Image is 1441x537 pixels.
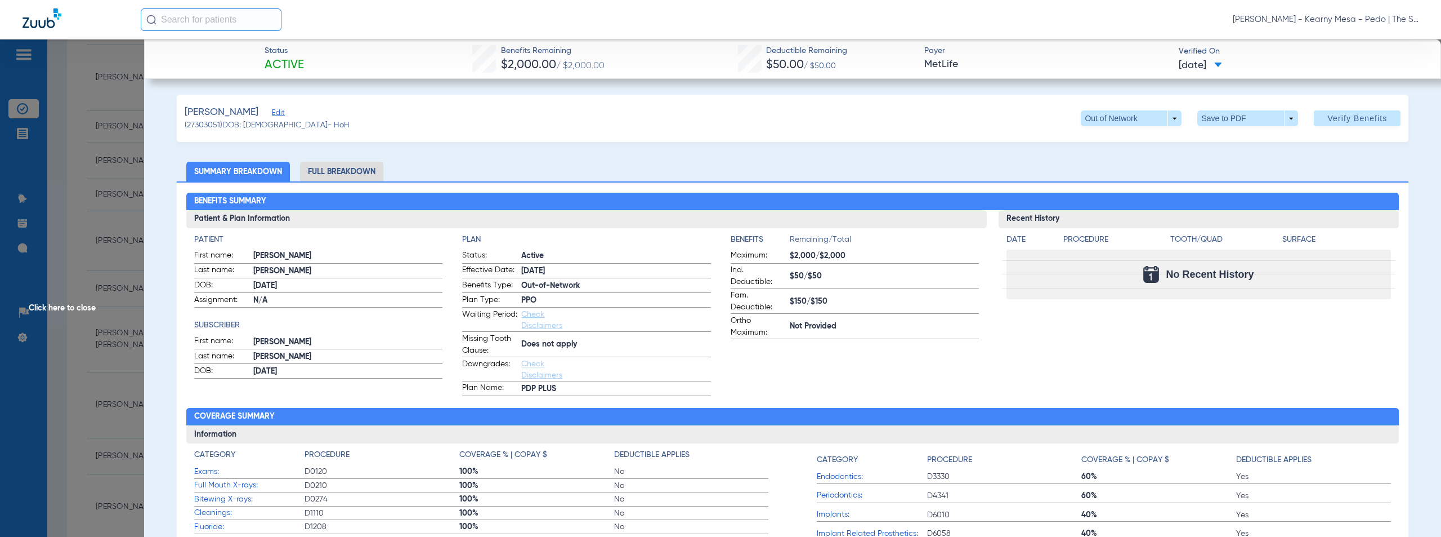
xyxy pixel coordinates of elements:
[817,509,927,521] span: Implants:
[272,109,282,119] span: Edit
[731,290,786,313] span: Fam. Deductible:
[1179,46,1423,57] span: Verified On
[1236,454,1312,466] h4: Deductible Applies
[186,425,1399,443] h3: Information
[1327,114,1387,123] span: Verify Benefits
[462,234,710,246] h4: Plan
[194,279,249,293] span: DOB:
[614,480,769,491] span: No
[462,279,517,293] span: Benefits Type:
[194,449,235,461] h4: Category
[1143,266,1159,283] img: Calendar
[521,250,710,262] span: Active
[253,250,442,262] span: [PERSON_NAME]
[1233,14,1418,25] span: [PERSON_NAME] - Kearny Mesa - Pedo | The Super Dentists
[194,234,442,246] h4: Patient
[927,471,1082,482] span: D3330
[731,315,786,339] span: Ortho Maximum:
[817,471,927,483] span: Endodontics:
[253,295,442,307] span: N/A
[194,494,305,505] span: Bitewing X-rays:
[194,319,442,331] app-breakdown-title: Subscriber
[817,449,927,470] app-breakdown-title: Category
[462,294,517,308] span: Plan Type:
[459,494,614,505] span: 100%
[1236,490,1391,502] span: Yes
[521,295,710,307] span: PPO
[614,521,769,532] span: No
[462,309,517,331] span: Waiting Period:
[556,61,605,70] span: / $2,000.00
[194,365,249,379] span: DOB:
[1006,234,1054,246] h4: Date
[305,449,459,465] app-breakdown-title: Procedure
[1006,234,1054,250] app-breakdown-title: Date
[1197,110,1298,126] button: Save to PDF
[614,494,769,505] span: No
[185,105,258,119] span: [PERSON_NAME]
[146,15,156,25] img: Search Icon
[265,45,304,57] span: Status
[1063,234,1166,246] h4: Procedure
[253,366,442,378] span: [DATE]
[614,508,769,519] span: No
[462,358,517,381] span: Downgrades:
[521,310,562,330] a: Check Disclaimers
[300,162,383,181] li: Full Breakdown
[501,59,556,71] span: $2,000.00
[731,250,786,263] span: Maximum:
[731,234,790,250] app-breakdown-title: Benefits
[924,57,1169,72] span: MetLife
[305,508,459,519] span: D1110
[1081,110,1182,126] button: Out of Network
[186,210,987,228] h3: Patient & Plan Information
[804,62,836,70] span: / $50.00
[1170,234,1279,246] h4: Tooth/Quad
[462,333,517,357] span: Missing Tooth Clause:
[521,280,710,292] span: Out-of-Network
[790,296,979,308] span: $150/$150
[614,449,690,461] h4: Deductible Applies
[1236,449,1391,470] app-breakdown-title: Deductible Applies
[1282,234,1391,246] h4: Surface
[23,8,61,28] img: Zuub Logo
[462,250,517,263] span: Status:
[924,45,1169,57] span: Payer
[521,383,710,395] span: PDP PLUS
[194,350,249,364] span: Last name:
[253,351,442,363] span: [PERSON_NAME]
[521,360,562,379] a: Check Disclaimers
[185,119,350,131] span: (27303051) DOB: [DEMOGRAPHIC_DATA] - HoH
[186,193,1399,211] h2: Benefits Summary
[766,45,847,57] span: Deductible Remaining
[1236,509,1391,521] span: Yes
[731,264,786,288] span: Ind. Deductible:
[305,449,350,461] h4: Procedure
[194,449,305,465] app-breakdown-title: Category
[194,250,249,263] span: First name:
[817,454,858,466] h4: Category
[927,490,1082,502] span: D4341
[305,494,459,505] span: D0274
[253,265,442,277] span: [PERSON_NAME]
[927,454,972,466] h4: Procedure
[521,339,710,350] span: Does not apply
[459,480,614,491] span: 100%
[1179,59,1222,73] span: [DATE]
[1081,509,1236,521] span: 40%
[194,264,249,278] span: Last name:
[459,521,614,532] span: 100%
[501,45,605,57] span: Benefits Remaining
[1081,449,1236,470] app-breakdown-title: Coverage % | Copay $
[1236,471,1391,482] span: Yes
[462,382,517,396] span: Plan Name:
[1385,483,1441,537] iframe: Chat Widget
[790,234,979,250] span: Remaining/Total
[1166,269,1254,280] span: No Recent History
[766,59,804,71] span: $50.00
[1314,110,1400,126] button: Verify Benefits
[1081,471,1236,482] span: 60%
[459,449,614,465] app-breakdown-title: Coverage % | Copay $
